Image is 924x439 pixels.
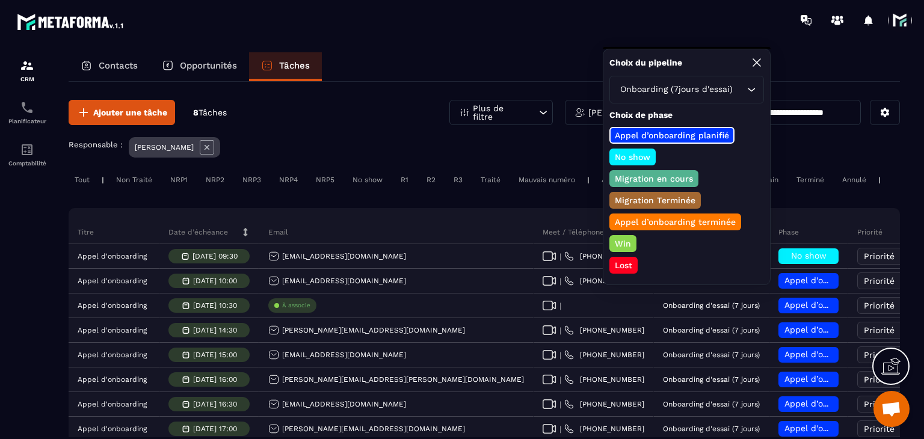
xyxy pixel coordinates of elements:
div: NRP4 [273,173,304,187]
span: Appel d’onboarding planifié [784,349,898,359]
span: Ajouter une tâche [93,106,167,118]
span: Appel d’onboarding planifié [784,423,898,433]
p: [DATE] 17:00 [193,425,237,433]
span: Appel d’onboarding planifié [784,325,898,334]
span: Onboarding (7jours d'essai) [617,83,735,96]
div: R2 [420,173,442,187]
p: Migration en cours [613,173,695,185]
span: Appel d’onboarding planifié [784,300,898,310]
p: Appel d'onboarding [78,301,147,310]
p: No show [613,151,652,163]
p: Opportunités [180,60,237,71]
span: Priorité [864,251,895,261]
p: Appel d'onboarding [78,425,147,433]
p: Onboarding d'essai (7 jours) [663,400,760,408]
p: Onboarding d'essai (7 jours) [663,425,760,433]
div: Traité [475,173,507,187]
a: accountantaccountantComptabilité [3,134,51,176]
p: Date d’échéance [168,227,228,237]
p: [DATE] 10:00 [193,277,237,285]
span: Appel d’onboarding planifié [784,399,898,408]
span: Priorité [864,301,895,310]
span: | [559,301,561,310]
span: | [559,425,561,434]
div: R3 [448,173,469,187]
a: [PHONE_NUMBER] [564,424,644,434]
span: Appel d’onboarding planifié [784,275,898,285]
p: Appel d’onboarding planifié [613,129,731,141]
span: No show [791,251,827,260]
span: | [559,326,561,335]
div: NRP3 [236,173,267,187]
p: Choix du pipeline [609,57,682,69]
p: Onboarding d'essai (7 jours) [663,351,760,359]
a: Opportunités [150,52,249,81]
span: Priorité [864,325,895,335]
a: [PHONE_NUMBER] [564,399,644,409]
span: Priorité [864,375,895,384]
p: Tâches [279,60,310,71]
p: [DATE] 10:30 [193,301,237,310]
div: No show [346,173,389,187]
p: Onboarding d'essai (7 jours) [663,326,760,334]
div: NRP5 [310,173,340,187]
img: formation [20,58,34,73]
div: R1 [395,173,414,187]
p: Plus de filtre [473,104,526,121]
a: Tâches [249,52,322,81]
p: Phase [778,227,799,237]
p: [PERSON_NAME] [588,108,657,117]
img: logo [17,11,125,32]
a: [PHONE_NUMBER] [564,276,644,286]
span: Priorité [864,276,895,286]
p: Onboarding d'essai (7 jours) [663,301,760,310]
div: NRP1 [164,173,194,187]
div: Tout [69,173,96,187]
p: [PERSON_NAME] [135,143,194,152]
span: | [559,252,561,261]
p: Email [268,227,288,237]
p: [DATE] 09:30 [192,252,238,260]
div: Annulé [836,173,872,187]
p: Priorité [857,227,882,237]
p: [DATE] 15:00 [193,351,237,359]
div: À faire [596,173,631,187]
p: Titre [78,227,94,237]
div: Mauvais numéro [513,173,581,187]
a: [PHONE_NUMBER] [564,350,644,360]
p: Migration Terminée [613,194,697,206]
p: Contacts [99,60,138,71]
span: Priorité [864,399,895,409]
a: [PHONE_NUMBER] [564,251,644,261]
span: Priorité [864,350,895,360]
input: Search for option [735,83,744,96]
p: | [878,176,881,184]
img: accountant [20,143,34,157]
p: 8 [193,107,227,118]
p: Appel d'onboarding [78,252,147,260]
span: Tâches [199,108,227,117]
span: Priorité [864,424,895,434]
p: [DATE] 16:00 [193,375,237,384]
p: À associe [282,301,310,310]
p: Lost [613,259,634,271]
span: | [559,277,561,286]
div: Terminé [790,173,830,187]
span: | [559,351,561,360]
span: | [559,375,561,384]
span: Appel d’onboarding planifié [784,374,898,384]
p: [DATE] 16:30 [193,400,237,408]
p: Appel d'onboarding [78,326,147,334]
a: schedulerschedulerPlanificateur [3,91,51,134]
img: scheduler [20,100,34,115]
a: [PHONE_NUMBER] [564,375,644,384]
div: Non Traité [110,173,158,187]
button: Ajouter une tâche [69,100,175,125]
p: Choix de phase [609,109,764,121]
p: CRM [3,76,51,82]
p: Comptabilité [3,160,51,167]
div: NRP2 [200,173,230,187]
div: Search for option [609,76,764,103]
p: Appel d’onboarding terminée [613,216,738,228]
p: Appel d'onboarding [78,400,147,408]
